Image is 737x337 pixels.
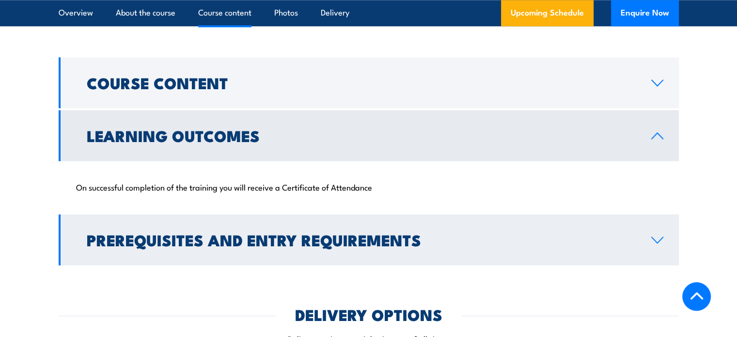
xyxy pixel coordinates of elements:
h2: Course Content [87,76,636,89]
h2: DELIVERY OPTIONS [295,307,442,321]
a: Learning Outcomes [59,110,679,161]
p: On successful completion of the training you will receive a Certificate of Attendance [76,182,661,192]
h2: Prerequisites and Entry Requirements [87,233,636,246]
h2: Learning Outcomes [87,128,636,142]
a: Prerequisites and Entry Requirements [59,214,679,265]
a: Course Content [59,57,679,108]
